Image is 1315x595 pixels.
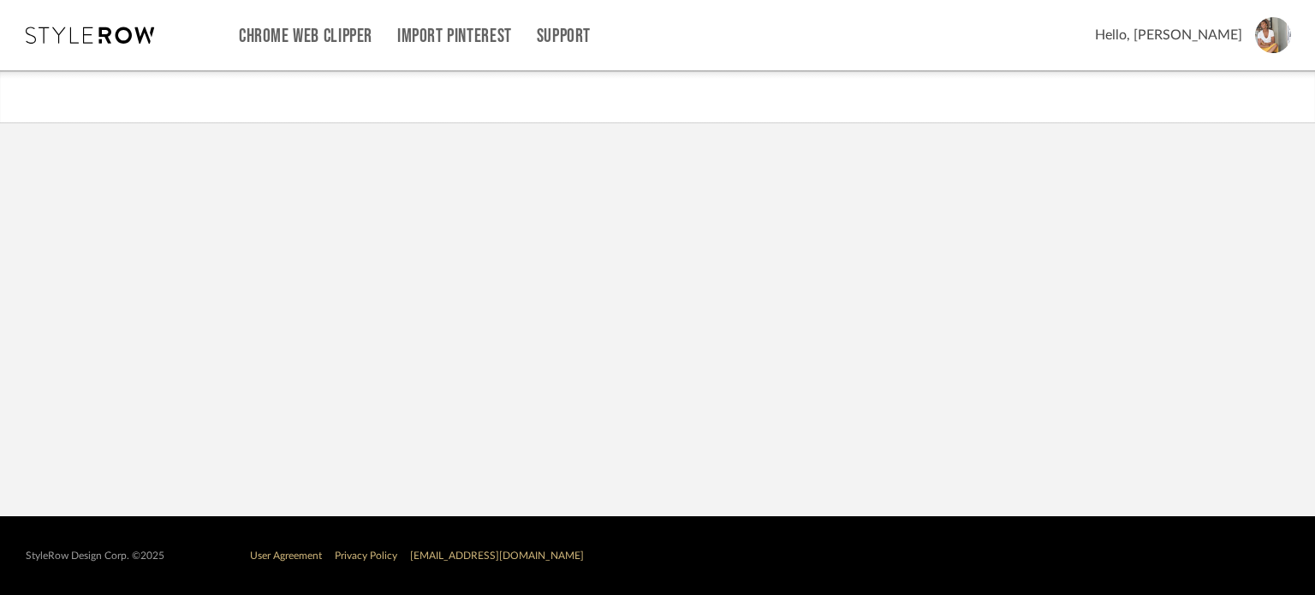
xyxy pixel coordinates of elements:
[1255,17,1291,53] img: avatar
[335,550,397,561] a: Privacy Policy
[26,550,164,562] div: StyleRow Design Corp. ©2025
[410,550,584,561] a: [EMAIL_ADDRESS][DOMAIN_NAME]
[250,550,322,561] a: User Agreement
[1095,25,1242,45] span: Hello, [PERSON_NAME]
[397,29,512,44] a: Import Pinterest
[239,29,372,44] a: Chrome Web Clipper
[537,29,591,44] a: Support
